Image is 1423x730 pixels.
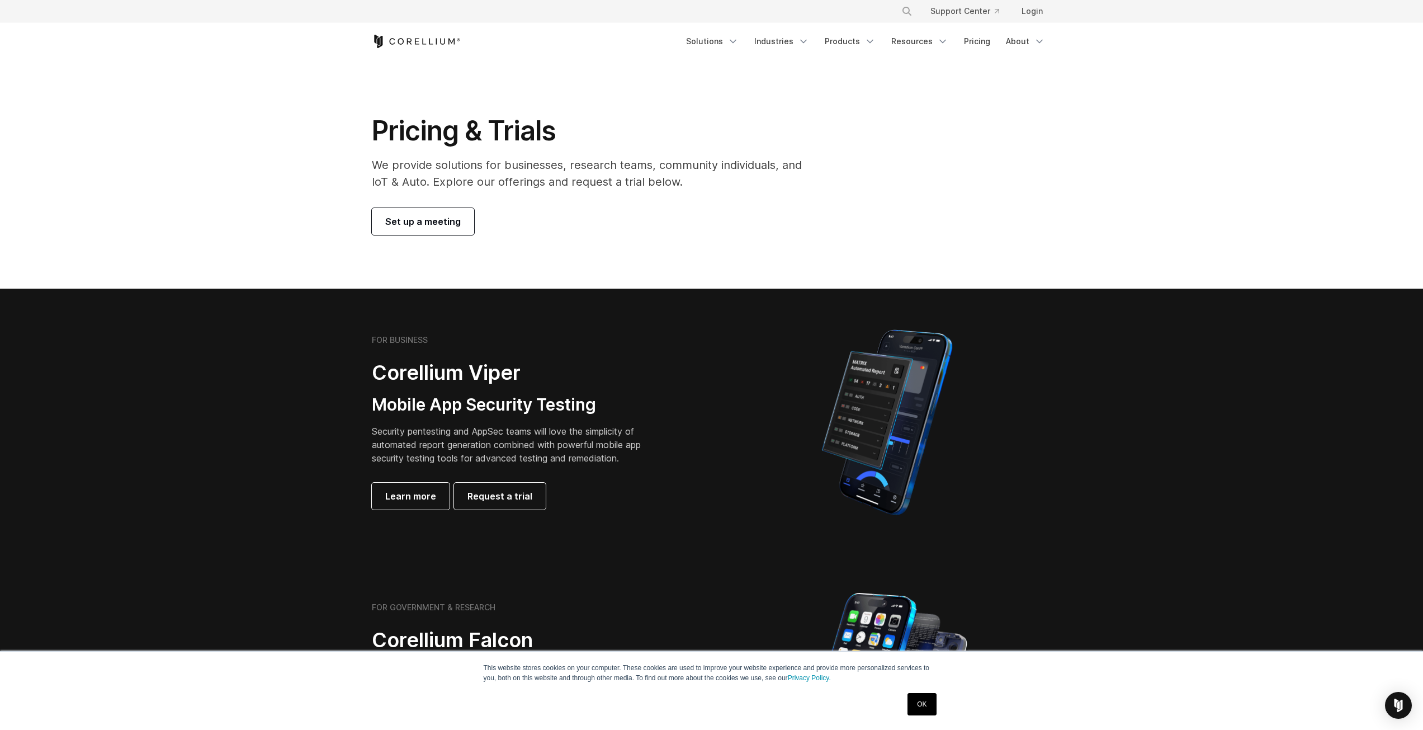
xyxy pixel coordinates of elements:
a: About [999,31,1052,51]
div: Open Intercom Messenger [1385,692,1412,719]
p: We provide solutions for businesses, research teams, community individuals, and IoT & Auto. Explo... [372,157,817,190]
div: Navigation Menu [679,31,1052,51]
h1: Pricing & Trials [372,114,817,148]
a: Corellium Home [372,35,461,48]
div: Navigation Menu [888,1,1052,21]
a: Learn more [372,483,450,510]
span: Request a trial [467,489,532,503]
a: Solutions [679,31,745,51]
button: Search [897,1,917,21]
h3: Mobile App Security Testing [372,394,658,416]
a: Login [1013,1,1052,21]
span: Set up a meeting [385,215,461,228]
a: Support Center [921,1,1008,21]
a: Products [818,31,882,51]
p: This website stores cookies on your computer. These cookies are used to improve your website expe... [484,663,940,683]
h6: FOR BUSINESS [372,335,428,345]
a: Resources [885,31,955,51]
a: Pricing [957,31,997,51]
p: Security pentesting and AppSec teams will love the simplicity of automated report generation comb... [372,425,658,465]
img: Corellium MATRIX automated report on iPhone showing app vulnerability test results across securit... [803,324,971,520]
span: Learn more [385,489,436,503]
a: Industries [748,31,816,51]
h2: Corellium Viper [372,360,658,385]
a: Request a trial [454,483,546,510]
h6: FOR GOVERNMENT & RESEARCH [372,602,495,613]
h2: Corellium Falcon [372,628,685,653]
a: Set up a meeting [372,208,474,235]
a: OK [907,693,936,715]
a: Privacy Policy. [788,674,831,682]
